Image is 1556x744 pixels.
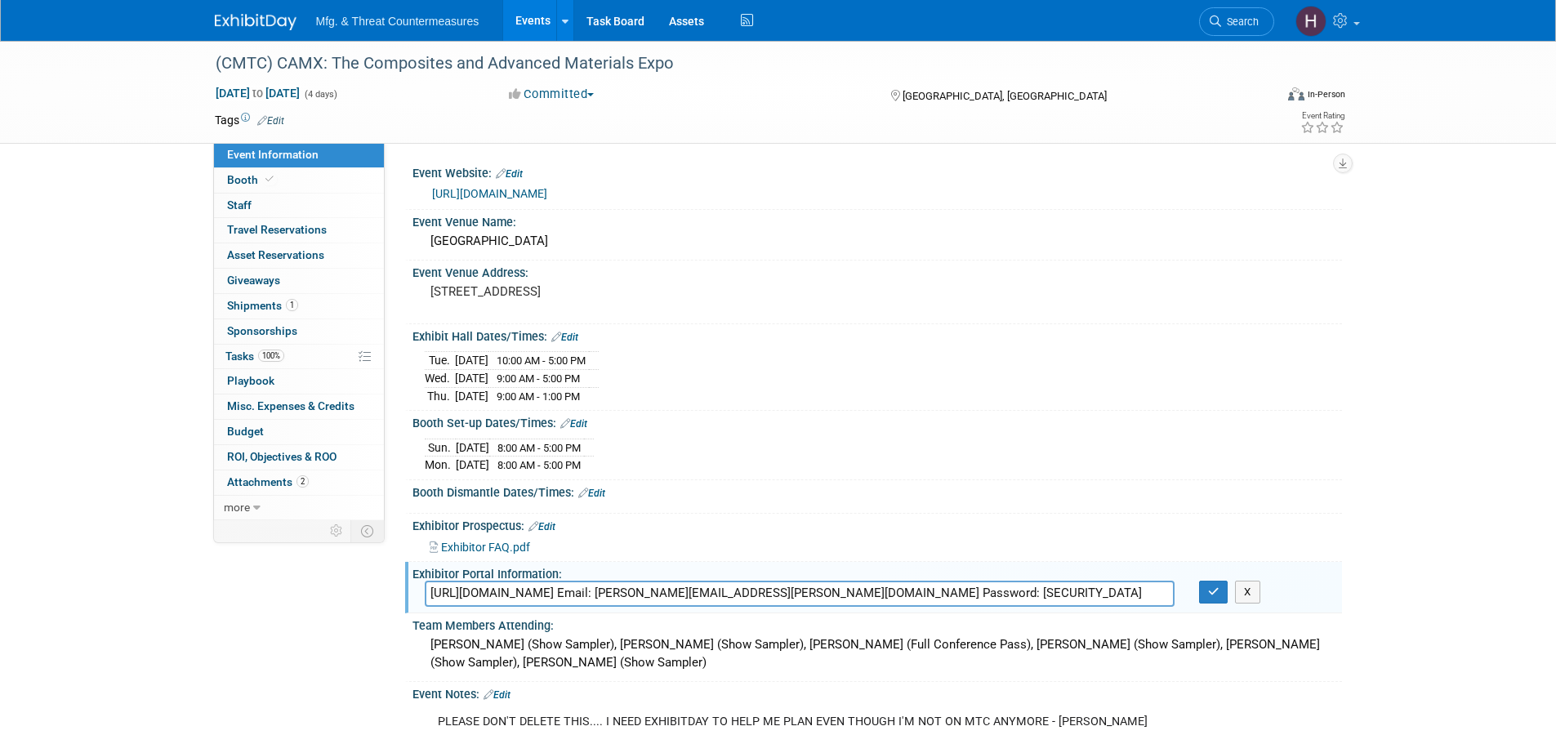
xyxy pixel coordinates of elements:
[214,218,384,243] a: Travel Reservations
[412,613,1342,634] div: Team Members Attending:
[430,284,782,299] pre: [STREET_ADDRESS]
[441,541,530,554] span: Exhibitor FAQ.pdf
[225,350,284,363] span: Tasks
[227,324,297,337] span: Sponsorships
[455,387,488,404] td: [DATE]
[227,299,298,312] span: Shipments
[214,143,384,167] a: Event Information
[425,457,456,474] td: Mon.
[455,370,488,388] td: [DATE]
[497,459,581,471] span: 8:00 AM - 5:00 PM
[426,706,1162,738] div: PLEASE DON'T DELETE THIS.... I NEED EXHIBITDAY TO HELP ME PLAN EVEN THOUGH I'M NOT ON MTC ANYMORE...
[412,261,1342,281] div: Event Venue Address:
[1221,16,1259,28] span: Search
[214,269,384,293] a: Giveaways
[412,514,1342,535] div: Exhibitor Prospectus:
[227,223,327,236] span: Travel Reservations
[227,475,309,488] span: Attachments
[412,682,1342,703] div: Event Notes:
[227,374,274,387] span: Playbook
[227,248,324,261] span: Asset Reservations
[214,470,384,495] a: Attachments2
[214,168,384,193] a: Booth
[227,173,277,186] span: Booth
[257,115,284,127] a: Edit
[412,480,1342,501] div: Booth Dismantle Dates/Times:
[303,89,337,100] span: (4 days)
[455,352,488,370] td: [DATE]
[316,15,479,28] span: Mfg. & Threat Countermeasures
[425,352,455,370] td: Tue.
[503,86,600,103] button: Committed
[1307,88,1345,100] div: In-Person
[412,562,1342,582] div: Exhibitor Portal Information:
[1295,6,1326,37] img: Hillary Hawkins
[551,332,578,343] a: Edit
[497,354,586,367] span: 10:00 AM - 5:00 PM
[1300,112,1344,120] div: Event Rating
[496,168,523,180] a: Edit
[528,521,555,532] a: Edit
[227,198,252,212] span: Staff
[1199,7,1274,36] a: Search
[214,445,384,470] a: ROI, Objectives & ROO
[497,442,581,454] span: 8:00 AM - 5:00 PM
[425,439,456,457] td: Sun.
[214,294,384,319] a: Shipments1
[412,411,1342,432] div: Booth Set-up Dates/Times:
[903,90,1107,102] span: [GEOGRAPHIC_DATA], [GEOGRAPHIC_DATA]
[214,394,384,419] a: Misc. Expenses & Credits
[286,299,298,311] span: 1
[323,520,351,541] td: Personalize Event Tab Strip
[560,418,587,430] a: Edit
[412,324,1342,345] div: Exhibit Hall Dates/Times:
[578,488,605,499] a: Edit
[250,87,265,100] span: to
[425,229,1330,254] div: [GEOGRAPHIC_DATA]
[215,86,301,100] span: [DATE] [DATE]
[412,161,1342,182] div: Event Website:
[214,319,384,344] a: Sponsorships
[1288,87,1304,100] img: Format-Inperson.png
[214,243,384,268] a: Asset Reservations
[214,194,384,218] a: Staff
[265,175,274,184] i: Booth reservation complete
[227,450,337,463] span: ROI, Objectives & ROO
[1235,581,1260,604] button: X
[425,632,1330,675] div: [PERSON_NAME] (Show Sampler), [PERSON_NAME] (Show Sampler), [PERSON_NAME] (Full Conference Pass),...
[258,350,284,362] span: 100%
[425,387,455,404] td: Thu.
[497,390,580,403] span: 9:00 AM - 1:00 PM
[296,475,309,488] span: 2
[215,112,284,128] td: Tags
[456,439,489,457] td: [DATE]
[1178,85,1346,109] div: Event Format
[227,274,280,287] span: Giveaways
[430,541,530,554] a: Exhibitor FAQ.pdf
[350,520,384,541] td: Toggle Event Tabs
[412,210,1342,230] div: Event Venue Name:
[227,399,354,412] span: Misc. Expenses & Credits
[215,14,296,30] img: ExhibitDay
[214,420,384,444] a: Budget
[214,345,384,369] a: Tasks100%
[497,372,580,385] span: 9:00 AM - 5:00 PM
[425,370,455,388] td: Wed.
[214,369,384,394] a: Playbook
[214,496,384,520] a: more
[210,49,1250,78] div: (CMTC) CAMX: The Composites and Advanced Materials Expo
[227,425,264,438] span: Budget
[227,148,319,161] span: Event Information
[432,187,547,200] a: [URL][DOMAIN_NAME]
[484,689,510,701] a: Edit
[224,501,250,514] span: more
[456,457,489,474] td: [DATE]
